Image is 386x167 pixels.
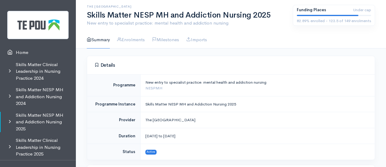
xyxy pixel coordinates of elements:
[87,112,140,128] td: Provider
[87,11,286,20] h1: Skills Matter NESP MH and Addiction Nursing 2025
[87,96,140,112] td: Programme Instance
[140,112,375,128] td: The [GEOGRAPHIC_DATA]
[186,31,207,48] a: Imports
[94,62,367,68] h4: Details
[87,31,110,48] a: Summary
[297,18,371,24] div: 82.89% enrolled - 123.5 of 149 enrolments
[7,11,69,39] img: Te Pou
[117,31,145,48] a: Enrolments
[145,150,157,155] span: Active
[353,7,371,13] span: Under cap
[297,7,326,12] b: Funding Places
[145,85,368,91] div: NESPMH
[87,128,140,144] td: Duration
[87,5,286,8] h6: The [GEOGRAPHIC_DATA]
[87,20,286,27] p: New entry to specialist practice: mental health and addiction nursing
[140,74,375,96] td: New entry to specialist practice: mental health and addiction nursing
[140,96,375,112] td: Skills Matter NESP MH and Addiction Nursing 2025
[87,144,140,160] td: Status
[87,74,140,96] td: Programme
[140,128,375,144] td: [DATE] to [DATE]
[152,31,179,48] a: Milestones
